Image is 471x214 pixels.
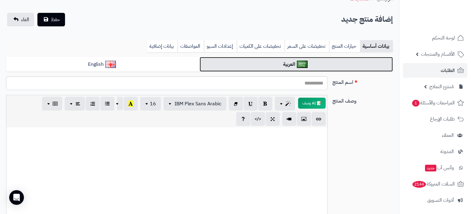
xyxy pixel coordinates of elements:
[403,96,467,110] a: المراجعات والأسئلة1
[403,31,467,45] a: لوحة التحكم
[403,160,467,175] a: وآتس آبجديد
[174,100,221,107] span: IBM Plex Sans Arabic
[429,82,454,91] span: مُنشئ النماذج
[360,40,393,52] a: بيانات أساسية
[150,100,156,107] span: 16
[442,131,454,140] span: العملاء
[37,13,65,26] button: حفظ
[200,57,393,72] a: العربية
[403,112,467,126] a: طلبات الإرجاع
[424,163,454,172] span: وآتس آب
[430,115,455,123] span: طلبات الإرجاع
[9,190,24,205] div: Open Intercom Messenger
[341,13,393,26] h2: إضافة منتج جديد
[412,99,420,107] span: 1
[412,99,455,107] span: المراجعات والأسئلة
[330,95,395,105] label: وصف المنتج
[403,193,467,208] a: أدوات التسويق
[6,57,200,72] a: English
[425,165,436,171] span: جديد
[421,50,455,58] span: الأقسام والمنتجات
[7,13,34,26] a: الغاء
[412,181,426,188] span: 2144
[51,16,60,23] span: حفظ
[427,196,454,205] span: أدوات التسويق
[432,34,455,42] span: لوحة التحكم
[412,180,455,188] span: السلات المتروكة
[237,40,285,52] a: تخفيضات على الكميات
[285,40,329,52] a: تخفيضات على السعر
[147,40,178,52] a: بيانات إضافية
[403,63,467,78] a: الطلبات
[21,16,29,23] span: الغاء
[429,5,465,17] img: logo-2.png
[178,40,204,52] a: المواصفات
[403,128,467,143] a: العملاء
[105,61,116,68] img: English
[204,40,237,52] a: إعدادات السيو
[297,61,308,68] img: العربية
[163,97,226,111] button: IBM Plex Sans Arabic
[440,147,454,156] span: المدونة
[403,144,467,159] a: المدونة
[330,76,395,86] label: اسم المنتج
[298,98,326,109] button: 📝 AI وصف
[441,66,455,75] span: الطلبات
[140,97,161,111] button: 16
[329,40,360,52] a: خيارات المنتج
[403,177,467,191] a: السلات المتروكة2144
